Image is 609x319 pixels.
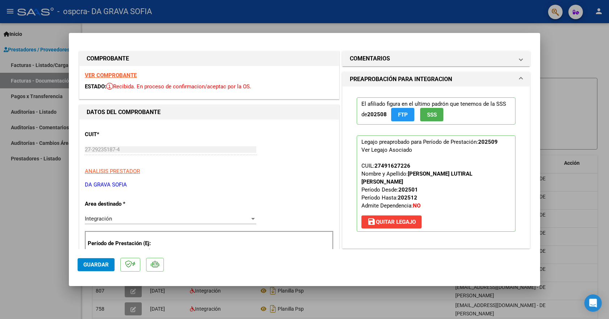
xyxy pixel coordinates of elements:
span: Guardar [83,261,109,268]
span: ANALISIS PRESTADOR [85,168,140,175]
button: Guardar [78,258,115,271]
strong: 202501 [398,186,418,193]
div: Ver Legajo Asociado [361,146,412,154]
button: FTP [391,108,414,121]
strong: 202512 [398,194,417,201]
strong: 202509 [478,139,498,145]
p: Legajo preaprobado para Período de Prestación: [357,135,515,232]
span: Quitar Legajo [367,219,416,225]
p: El afiliado figura en el ultimo padrón que tenemos de la SSS de [357,97,515,125]
strong: 202508 [367,111,387,118]
span: Integración [85,215,112,222]
div: PREAPROBACIÓN PARA INTEGRACION [343,87,530,248]
p: DA GRAVA SOFIA [85,181,333,189]
span: FTP [398,112,408,118]
div: Open Intercom Messenger [584,294,602,312]
span: Recibida. En proceso de confirmacion/aceptac por la OS. [106,83,251,90]
h1: COMENTARIOS [350,54,390,63]
p: CUIT [85,130,159,139]
strong: COMPROBANTE [87,55,129,62]
mat-icon: save [367,217,376,226]
h1: PREAPROBACIÓN PARA INTEGRACION [350,75,452,84]
a: VER COMPROBANTE [85,72,137,79]
mat-expansion-panel-header: COMENTARIOS [343,51,530,66]
span: SSS [427,112,437,118]
div: 27491627226 [374,162,410,170]
strong: DATOS DEL COMPROBANTE [87,109,161,116]
strong: [PERSON_NAME] LUTIRAL [PERSON_NAME] [361,171,472,185]
span: ESTADO: [85,83,106,90]
strong: NO [413,202,420,209]
p: Area destinado * [85,200,159,208]
button: Quitar Legajo [361,215,422,228]
button: SSS [420,108,443,121]
span: CUIL: Nombre y Apellido: Período Desde: Período Hasta: Admite Dependencia: [361,163,472,209]
mat-expansion-panel-header: PREAPROBACIÓN PARA INTEGRACION [343,72,530,87]
p: Período de Prestación (Ej: 202505 para Mayo 2025) [88,239,161,256]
